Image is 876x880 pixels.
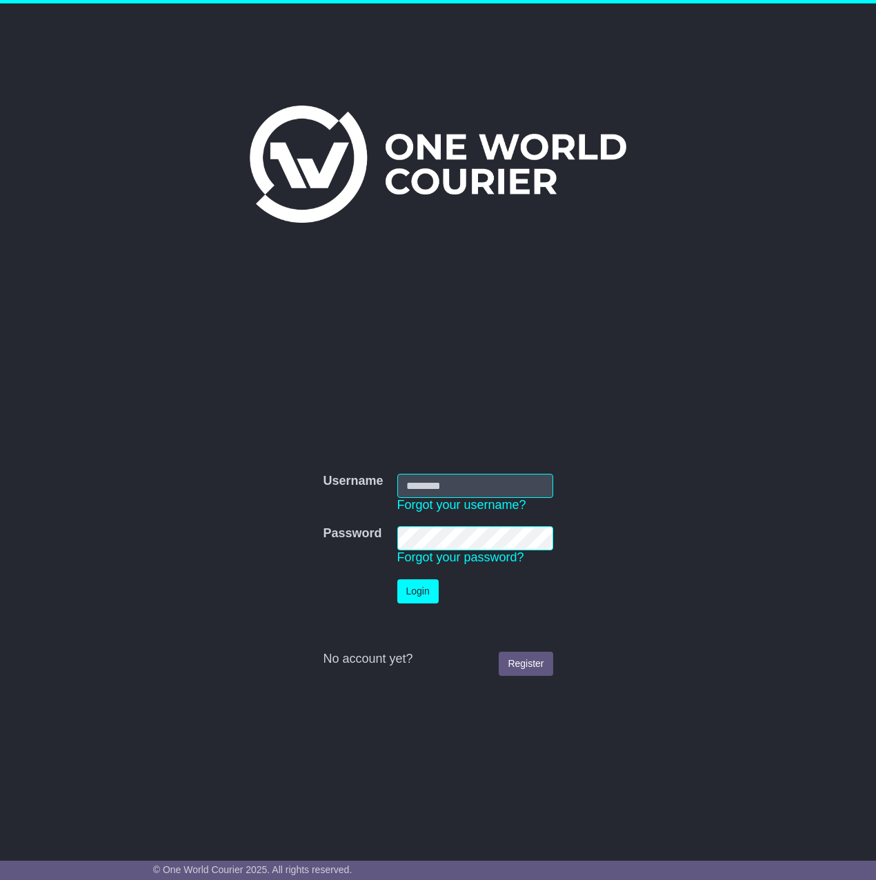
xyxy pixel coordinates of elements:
[397,498,526,512] a: Forgot your username?
[397,579,439,603] button: Login
[323,526,381,541] label: Password
[323,652,553,667] div: No account yet?
[397,550,524,564] a: Forgot your password?
[499,652,553,676] a: Register
[153,864,352,875] span: © One World Courier 2025. All rights reserved.
[323,474,383,489] label: Username
[250,106,626,223] img: One World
